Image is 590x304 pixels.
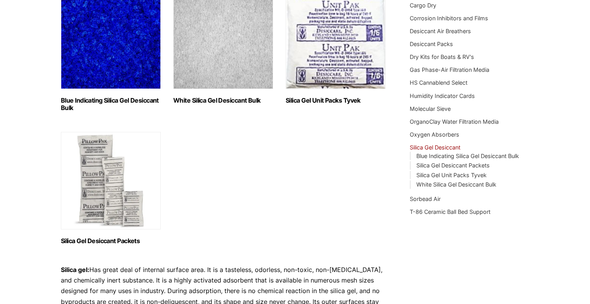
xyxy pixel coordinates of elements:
h2: Silica Gel Desiccant Packets [61,237,161,245]
strong: Silica gel: [61,266,89,274]
a: Desiccant Packs [410,41,453,47]
h2: Silica Gel Unit Packs Tyvek [286,97,386,104]
a: Silica Gel Desiccant [410,144,460,151]
a: HS Cannablend Select [410,79,467,86]
a: Sorbead Air [410,196,441,202]
h2: Blue Indicating Silica Gel Desiccant Bulk [61,97,161,112]
img: Silica Gel Desiccant Packets [61,132,161,229]
a: Corrosion Inhibitors and Films [410,15,488,21]
a: Oxygen Absorbers [410,131,459,138]
a: Gas Phase-Air Filtration Media [410,66,489,73]
a: Silica Gel Desiccant Packets [416,162,490,169]
a: OrganoClay Water Filtration Media [410,118,499,125]
a: Desiccant Air Breathers [410,28,471,34]
a: Silica Gel Unit Packs Tyvek [416,172,487,178]
h2: White Silica Gel Desiccant Bulk [173,97,273,104]
a: White Silica Gel Desiccant Bulk [416,181,496,188]
a: Cargo Dry [410,2,436,9]
a: Blue Indicating Silica Gel Desiccant Bulk [416,153,519,159]
a: Visit product category Silica Gel Desiccant Packets [61,132,161,245]
a: Dry Kits for Boats & RV's [410,53,474,60]
a: Humidity Indicator Cards [410,92,475,99]
a: T-86 Ceramic Ball Bed Support [410,208,490,215]
a: Molecular Sieve [410,105,451,112]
